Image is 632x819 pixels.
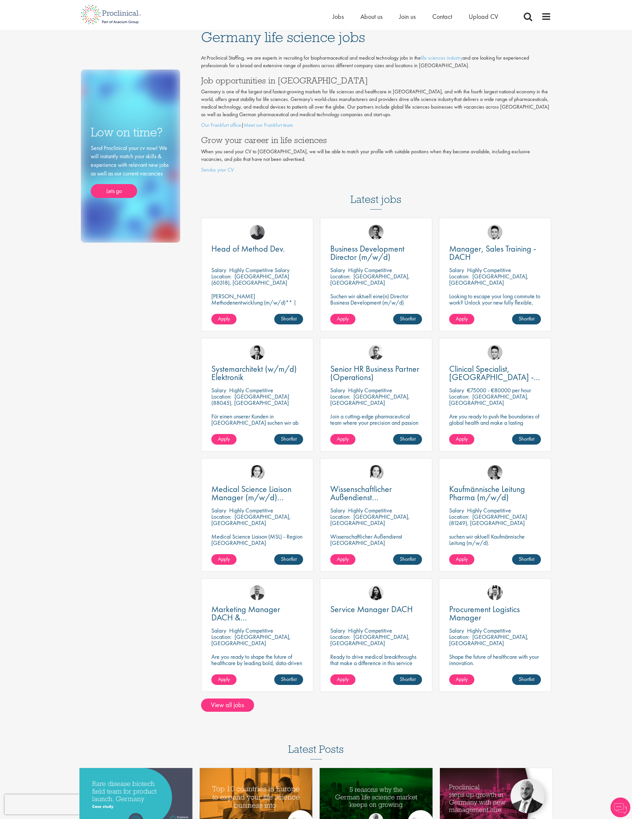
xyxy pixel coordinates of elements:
p: [GEOGRAPHIC_DATA], [GEOGRAPHIC_DATA] [330,633,410,647]
p: Highly Competitive [467,627,511,634]
span: Location: [211,633,232,641]
a: Service Manager DACH [330,605,422,613]
a: life sciences industry [421,54,462,61]
a: Contact [432,12,452,21]
h3: Low on time? [91,126,170,139]
a: View all jobs [201,699,254,712]
span: Salary [211,627,226,634]
a: Max Slevogt [488,465,502,480]
p: Highly Competitive [348,386,392,394]
img: Indre Stankeviciute [369,585,384,600]
span: Salary [330,266,345,274]
img: Niklas Kaminski [369,345,384,360]
span: Location: [211,393,232,400]
a: Our Frankfurt office [201,121,241,128]
h3: Latest jobs [350,177,401,210]
span: Apply [218,676,230,683]
a: Kaufmännische Leitung Pharma (m/w/d) [449,485,541,502]
p: Looking to escape your long commute to work? Unlock your new fully flexible, remote working posit... [449,293,541,318]
p: Wissenschaftlicher Außendienst [GEOGRAPHIC_DATA] [330,533,422,546]
a: Apply [330,554,355,565]
p: Highly Competitive [348,627,392,634]
a: Apply [330,674,355,685]
p: suchen wir aktuell Kaufmännische Leitung (m/w/d). [449,533,541,546]
span: Location: [449,513,469,520]
p: [GEOGRAPHIC_DATA], [GEOGRAPHIC_DATA] [330,272,410,286]
span: Location: [211,272,232,280]
img: Max Slevogt [369,225,384,240]
p: Highly Competitive [348,266,392,274]
div: Send Proclinical your cv now! We will instantly match your skills & experience with relevant new ... [91,144,170,198]
a: Apply [449,674,474,685]
a: Shortlist [512,554,541,565]
p: €75000 - €80000 per hour [467,386,531,394]
h3: Latest Posts [288,744,344,759]
img: Connor Lynes [488,225,502,240]
span: Head of Method Dev. [211,243,285,254]
a: Shortlist [512,314,541,324]
span: Apply [456,555,468,562]
span: Procurement Logistics Manager [449,603,520,623]
img: Greta Prestel [250,465,265,480]
span: Salary [449,266,464,274]
span: Salary [449,506,464,514]
p: [GEOGRAPHIC_DATA], [GEOGRAPHIC_DATA] [211,513,291,527]
a: Meet our Frankfurt team [244,121,293,128]
p: Highly Competitive [348,506,392,514]
a: Marketing Manager DACH & [GEOGRAPHIC_DATA] [211,605,303,622]
p: Medical Science Liaison (MSL) - Region [GEOGRAPHIC_DATA] [211,533,303,546]
iframe: reCAPTCHA [5,795,89,814]
span: Wissenschaftlicher Außendienst [GEOGRAPHIC_DATA] [330,483,410,511]
span: Jobs [333,12,344,21]
span: Business Development Director (m/w/d) [330,243,404,263]
span: Salary [330,506,345,514]
p: [GEOGRAPHIC_DATA], [GEOGRAPHIC_DATA] [330,393,410,407]
a: Clinical Specialist, [GEOGRAPHIC_DATA] - Cardiac [449,365,541,381]
span: Location: [211,513,232,520]
span: Salary [449,386,464,394]
span: Location: [330,513,350,520]
a: Apply [211,434,237,445]
a: Shortlist [274,434,303,445]
a: Senior HR Business Partner (Operations) [330,365,422,381]
a: Upload CV [469,12,498,21]
span: Join us [399,12,416,21]
p: Are you ready to shape the future of healthcare by leading bold, data-driven marketing strategies... [211,653,303,679]
a: Manager, Sales Training - DACH [449,245,541,261]
p: Shape the future of healthcare with your innovation. [449,653,541,666]
span: Apply [218,315,230,322]
a: Wissenschaftlicher Außendienst [GEOGRAPHIC_DATA] [330,485,422,502]
a: Systemarchitekt (w/m/d) Elektronik [211,365,303,381]
p: [GEOGRAPHIC_DATA], [GEOGRAPHIC_DATA] [211,633,291,647]
span: Apply [456,676,468,683]
span: Kaufmännische Leitung Pharma (m/w/d) [449,483,525,503]
a: Shortlist [512,434,541,445]
a: Apply [330,314,355,324]
p: Highly Competitive [467,506,511,514]
span: Clinical Specialist, [GEOGRAPHIC_DATA] - Cardiac [449,363,540,391]
a: Apply [449,314,474,324]
p: Are you ready to push the boundaries of global health and make a lasting impact? This role at a h... [449,413,541,445]
p: [PERSON_NAME] Methodenentwicklung (m/w/d)** | Dauerhaft | Biowissenschaften | [GEOGRAPHIC_DATA] (... [211,293,303,324]
p: Highly Competitive Salary [229,266,290,274]
span: Apply [218,435,230,442]
span: Salary [211,266,226,274]
a: Shortlist [274,674,303,685]
img: Connor Lynes [488,345,502,360]
a: Lets go [91,184,137,198]
h3: Grow your career in life sciences [201,136,552,144]
a: Procurement Logistics Manager [449,605,541,622]
p: Germany is one of the largest and fastest-growing markets for life sciences and healthcare in [GE... [201,88,552,118]
p: Highly Competitive [229,627,273,634]
span: Salary [449,627,464,634]
img: Thomas Wenig [250,345,265,360]
a: Head of Method Dev. [211,245,303,253]
span: Salary [211,506,226,514]
span: Salary [211,386,226,394]
img: Chatbot [610,797,630,817]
